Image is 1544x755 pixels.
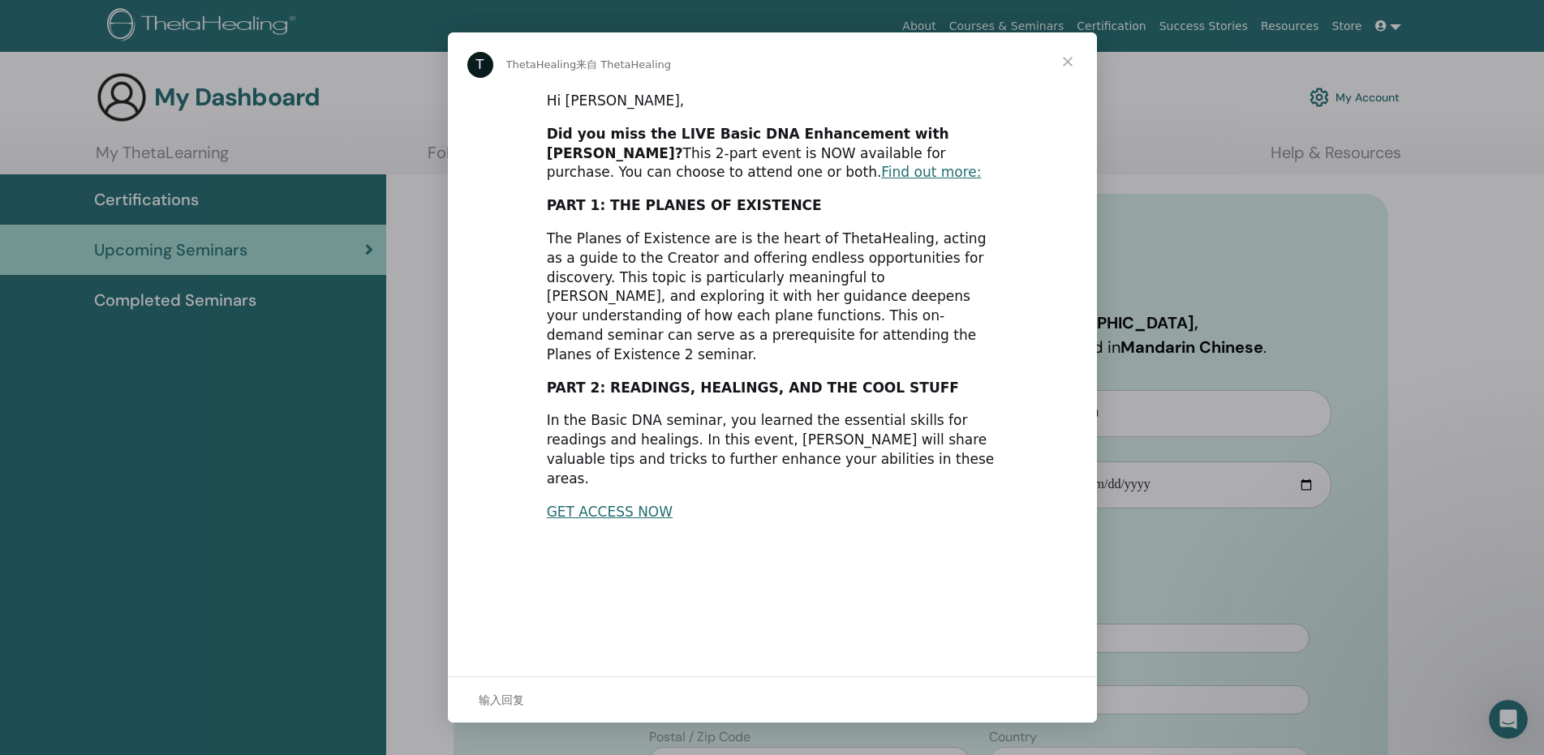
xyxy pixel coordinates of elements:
div: Profile image for ThetaHealing [467,52,493,78]
span: 输入回复 [479,689,524,710]
span: ThetaHealing [506,58,577,71]
div: 打开对话并回复 [448,676,1097,723]
div: The Planes of Existence are is the heart of ThetaHealing, acting as a guide to the Creator and of... [547,230,998,365]
span: 来自 ThetaHealing [576,58,671,71]
div: In the Basic DNA seminar, you learned the essential skills for readings and healings. In this eve... [547,411,998,488]
div: Hi [PERSON_NAME], [547,92,998,111]
b: Did you miss the LIVE Basic DNA Enhancement with [PERSON_NAME]? [547,126,949,161]
a: Find out more: [881,164,981,180]
b: PART 2: READINGS, HEALINGS, AND THE COOL STUFF [547,380,959,396]
span: 关闭 [1039,32,1097,91]
div: This 2-part event is NOW available for purchase. You can choose to attend one or both. [547,125,998,182]
a: GET ACCESS NOW [547,504,673,520]
b: PART 1: THE PLANES OF EXISTENCE [547,197,822,213]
